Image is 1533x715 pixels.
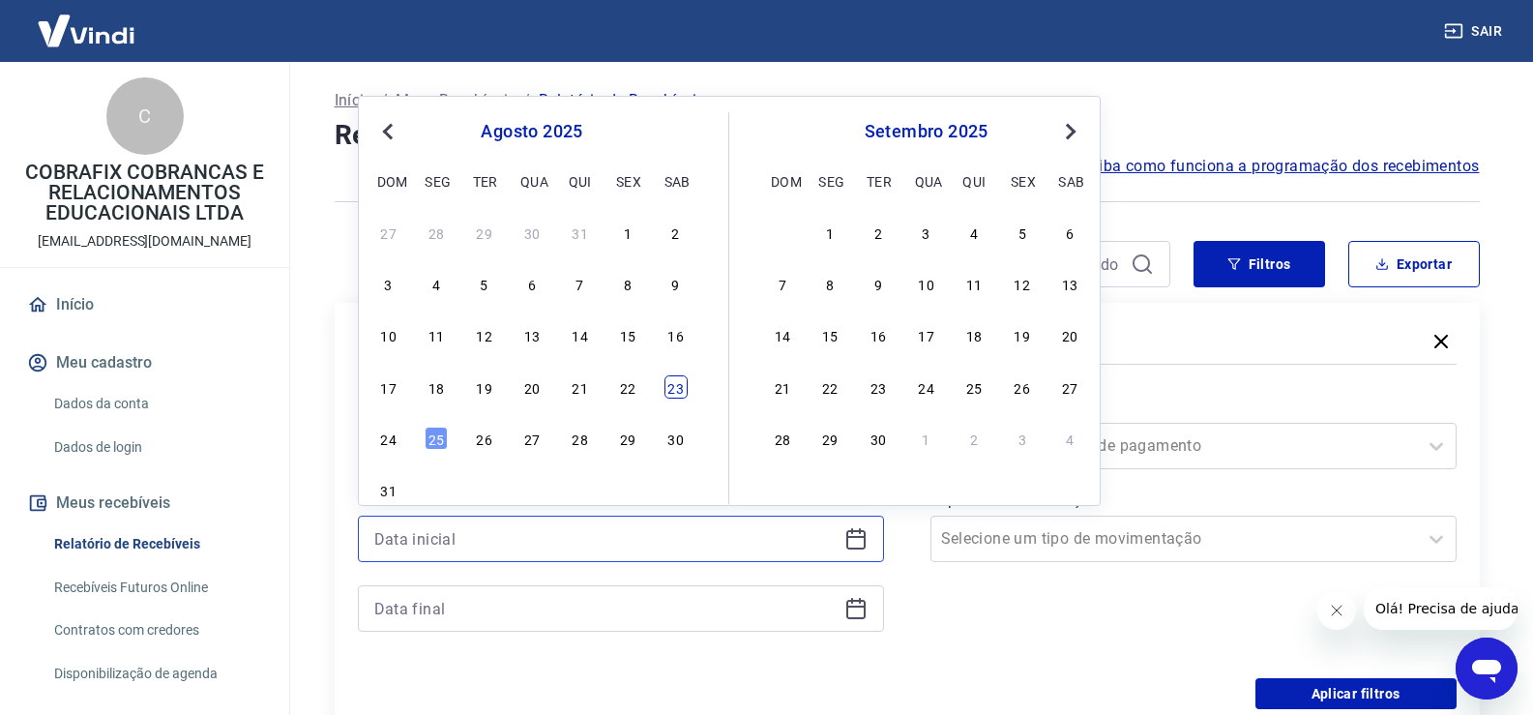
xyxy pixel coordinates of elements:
div: Choose quarta-feira, 6 de agosto de 2025 [520,272,544,295]
div: Choose segunda-feira, 28 de julho de 2025 [425,221,448,244]
a: Início [23,283,266,326]
div: Choose quinta-feira, 4 de setembro de 2025 [962,221,986,244]
div: Choose sábado, 30 de agosto de 2025 [664,427,688,450]
p: / [523,89,530,112]
input: Data final [374,594,837,623]
div: Choose sábado, 6 de setembro de 2025 [1058,221,1081,244]
p: Relatório de Recebíveis [539,89,705,112]
div: qua [520,169,544,193]
div: Choose sexta-feira, 15 de agosto de 2025 [616,323,639,346]
div: dom [377,169,400,193]
div: Choose sexta-feira, 5 de setembro de 2025 [616,478,639,501]
div: Choose domingo, 24 de agosto de 2025 [377,427,400,450]
div: Choose domingo, 28 de setembro de 2025 [771,427,794,450]
div: Choose segunda-feira, 1 de setembro de 2025 [818,221,841,244]
a: Início [335,89,373,112]
div: Choose terça-feira, 12 de agosto de 2025 [473,323,496,346]
button: Meus recebíveis [23,482,266,524]
div: Choose segunda-feira, 1 de setembro de 2025 [425,478,448,501]
div: Choose quarta-feira, 13 de agosto de 2025 [520,323,544,346]
div: seg [818,169,841,193]
div: sex [1011,169,1034,193]
div: Choose quarta-feira, 17 de setembro de 2025 [915,323,938,346]
div: Choose terça-feira, 2 de setembro de 2025 [867,221,890,244]
div: Choose domingo, 17 de agosto de 2025 [377,375,400,399]
div: Choose sábado, 4 de outubro de 2025 [1058,427,1081,450]
div: Choose terça-feira, 9 de setembro de 2025 [867,272,890,295]
label: Forma de Pagamento [934,396,1453,419]
div: Choose quinta-feira, 14 de agosto de 2025 [569,323,592,346]
div: sex [616,169,639,193]
div: Choose quarta-feira, 3 de setembro de 2025 [520,478,544,501]
div: Choose domingo, 10 de agosto de 2025 [377,323,400,346]
label: Tipo de Movimentação [934,489,1453,512]
div: Choose terça-feira, 2 de setembro de 2025 [473,478,496,501]
div: setembro 2025 [768,120,1084,143]
div: Choose segunda-feira, 25 de agosto de 2025 [425,427,448,450]
button: Filtros [1194,241,1325,287]
div: Choose segunda-feira, 29 de setembro de 2025 [818,427,841,450]
p: COBRAFIX COBRANCAS E RELACIONAMENTOS EDUCACIONAIS LTDA [15,163,274,223]
img: Vindi [23,1,149,60]
div: Choose domingo, 3 de agosto de 2025 [377,272,400,295]
a: Dados da conta [46,384,266,424]
div: Choose quarta-feira, 10 de setembro de 2025 [915,272,938,295]
div: Choose quarta-feira, 30 de julho de 2025 [520,221,544,244]
a: Saiba como funciona a programação dos recebimentos [1080,155,1480,178]
a: Dados de login [46,428,266,467]
div: Choose sábado, 2 de agosto de 2025 [664,221,688,244]
button: Previous Month [376,120,399,143]
div: Choose domingo, 21 de setembro de 2025 [771,375,794,399]
div: Choose sábado, 16 de agosto de 2025 [664,323,688,346]
div: Choose sexta-feira, 22 de agosto de 2025 [616,375,639,399]
div: ter [473,169,496,193]
div: Choose sábado, 20 de setembro de 2025 [1058,323,1081,346]
div: Choose quarta-feira, 3 de setembro de 2025 [915,221,938,244]
div: Choose quinta-feira, 7 de agosto de 2025 [569,272,592,295]
div: Choose sexta-feira, 5 de setembro de 2025 [1011,221,1034,244]
div: Choose quarta-feira, 24 de setembro de 2025 [915,375,938,399]
div: Choose sexta-feira, 8 de agosto de 2025 [616,272,639,295]
div: seg [425,169,448,193]
div: qui [569,169,592,193]
a: Disponibilização de agenda [46,654,266,694]
div: Choose sábado, 23 de agosto de 2025 [664,375,688,399]
div: Choose quinta-feira, 31 de julho de 2025 [569,221,592,244]
div: Choose terça-feira, 30 de setembro de 2025 [867,427,890,450]
div: Choose terça-feira, 19 de agosto de 2025 [473,375,496,399]
div: month 2025-08 [374,218,690,504]
div: Choose segunda-feira, 8 de setembro de 2025 [818,272,841,295]
div: Choose domingo, 7 de setembro de 2025 [771,272,794,295]
div: Choose sexta-feira, 3 de outubro de 2025 [1011,427,1034,450]
div: Choose sexta-feira, 19 de setembro de 2025 [1011,323,1034,346]
div: Choose quarta-feira, 27 de agosto de 2025 [520,427,544,450]
div: Choose sexta-feira, 29 de agosto de 2025 [616,427,639,450]
div: qui [962,169,986,193]
div: Choose sexta-feira, 26 de setembro de 2025 [1011,375,1034,399]
div: Choose domingo, 31 de agosto de 2025 [771,221,794,244]
span: Olá! Precisa de ajuda? [12,14,162,29]
div: Choose segunda-feira, 15 de setembro de 2025 [818,323,841,346]
div: dom [771,169,794,193]
a: Meus Recebíveis [396,89,516,112]
h4: Relatório de Recebíveis [335,116,1480,155]
div: Choose terça-feira, 29 de julho de 2025 [473,221,496,244]
button: Exportar [1348,241,1480,287]
div: Choose quinta-feira, 2 de outubro de 2025 [962,427,986,450]
div: Choose segunda-feira, 11 de agosto de 2025 [425,323,448,346]
div: agosto 2025 [374,120,690,143]
button: Aplicar filtros [1255,678,1457,709]
div: Choose quinta-feira, 11 de setembro de 2025 [962,272,986,295]
div: Choose domingo, 27 de julho de 2025 [377,221,400,244]
div: Choose domingo, 14 de setembro de 2025 [771,323,794,346]
div: Choose terça-feira, 26 de agosto de 2025 [473,427,496,450]
div: Choose quarta-feira, 20 de agosto de 2025 [520,375,544,399]
input: Data inicial [374,524,837,553]
a: Relatório de Recebíveis [46,524,266,564]
div: Choose sexta-feira, 12 de setembro de 2025 [1011,272,1034,295]
div: Choose quarta-feira, 1 de outubro de 2025 [915,427,938,450]
div: Choose terça-feira, 5 de agosto de 2025 [473,272,496,295]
